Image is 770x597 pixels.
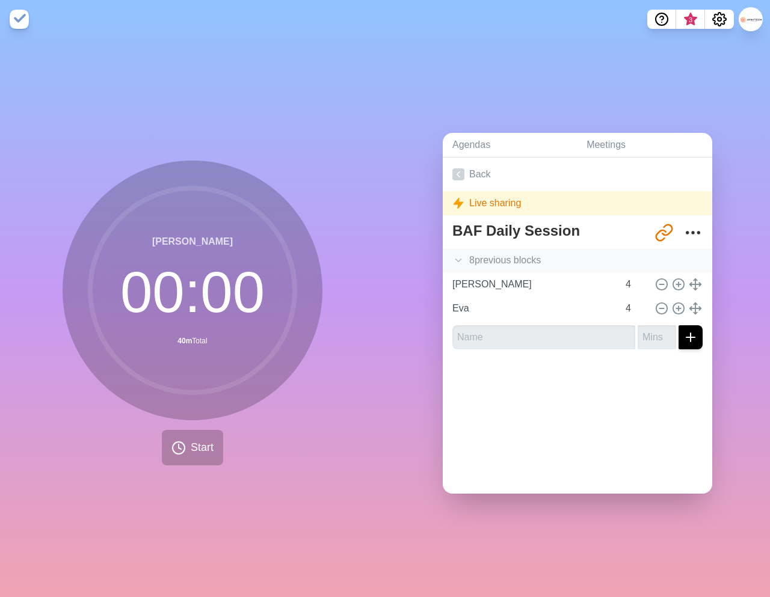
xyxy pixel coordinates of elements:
[577,133,712,158] a: Meetings
[705,10,734,29] button: Settings
[686,15,695,25] span: 3
[676,10,705,29] button: What’s new
[443,158,712,191] a: Back
[443,248,712,272] div: 8 previous block
[443,133,577,158] a: Agendas
[638,325,676,349] input: Mins
[191,439,214,456] span: Start
[448,296,618,320] input: Name
[647,10,676,29] button: Help
[621,296,650,320] input: Mins
[448,272,618,296] input: Name
[452,325,635,349] input: Name
[443,191,712,215] div: Live sharing
[681,221,705,245] button: More
[10,10,29,29] img: timeblocks logo
[621,272,650,296] input: Mins
[652,221,676,245] button: Share link
[162,430,223,465] button: Start
[536,253,541,268] span: s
